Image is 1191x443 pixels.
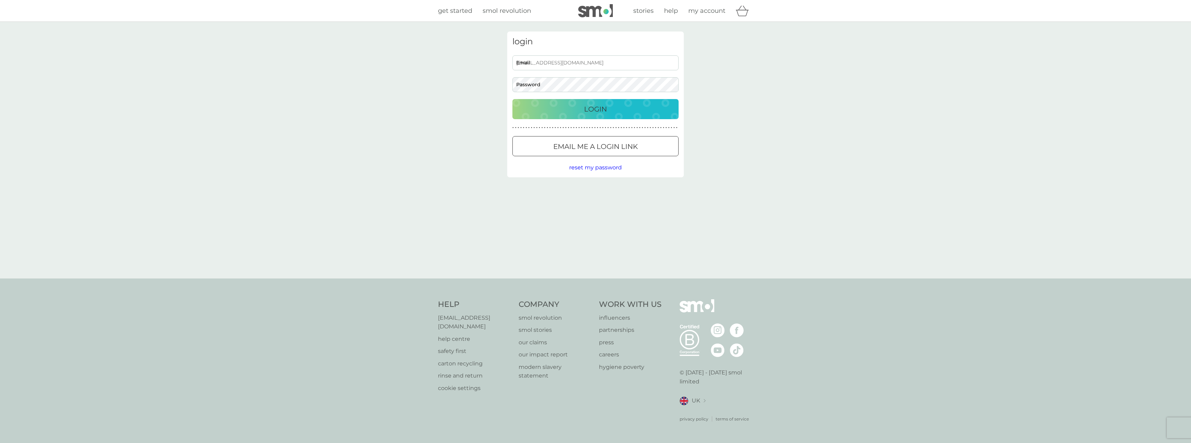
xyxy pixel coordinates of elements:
img: smol [578,4,613,17]
p: ● [557,126,559,130]
a: help [664,6,678,16]
h4: Help [438,299,512,310]
span: get started [438,7,472,15]
span: UK [692,396,700,405]
p: ● [592,126,593,130]
p: ● [568,126,569,130]
p: ● [547,126,548,130]
img: visit the smol Tiktok page [730,343,744,357]
a: [EMAIL_ADDRESS][DOMAIN_NAME] [438,313,512,331]
p: ● [629,126,630,130]
p: ● [639,126,641,130]
p: ● [673,126,675,130]
a: privacy policy [680,416,708,422]
div: basket [736,4,753,18]
p: Login [584,104,607,115]
span: help [664,7,678,15]
p: ● [623,126,625,130]
a: my account [688,6,725,16]
a: careers [599,350,662,359]
a: our impact report [519,350,592,359]
p: help centre [438,335,512,344]
p: ● [534,126,535,130]
a: modern slavery statement [519,363,592,380]
button: Email me a login link [512,136,679,156]
a: influencers [599,313,662,322]
p: ● [541,126,543,130]
p: ● [610,126,611,130]
p: ● [608,126,609,130]
p: ● [642,126,643,130]
p: ● [589,126,590,130]
p: ● [512,126,514,130]
p: ● [665,126,667,130]
a: hygiene poverty [599,363,662,372]
a: press [599,338,662,347]
p: ● [560,126,561,130]
p: ● [663,126,664,130]
p: ● [668,126,670,130]
h3: login [512,37,679,47]
p: ● [676,126,678,130]
p: ● [515,126,517,130]
span: smol revolution [483,7,531,15]
a: our claims [519,338,592,347]
a: cookie settings [438,384,512,393]
p: ● [660,126,662,130]
p: ● [652,126,654,130]
span: my account [688,7,725,15]
button: reset my password [569,163,622,172]
p: ● [634,126,635,130]
p: ● [605,126,606,130]
a: stories [633,6,654,16]
p: smol revolution [519,313,592,322]
p: ● [626,126,627,130]
p: © [DATE] - [DATE] smol limited [680,368,753,386]
p: ● [644,126,646,130]
p: ● [631,126,633,130]
p: ● [528,126,530,130]
button: Login [512,99,679,119]
p: ● [573,126,574,130]
p: ● [647,126,648,130]
p: ● [531,126,532,130]
p: ● [539,126,540,130]
a: smol revolution [483,6,531,16]
p: ● [602,126,603,130]
p: ● [657,126,659,130]
p: ● [520,126,522,130]
p: ● [621,126,622,130]
p: ● [655,126,656,130]
p: ● [565,126,567,130]
p: carton recycling [438,359,512,368]
h4: Company [519,299,592,310]
a: rinse and return [438,371,512,380]
p: ● [555,126,556,130]
a: terms of service [716,416,749,422]
a: partnerships [599,326,662,335]
p: ● [536,126,538,130]
p: ● [597,126,598,130]
a: safety first [438,347,512,356]
p: ● [613,126,614,130]
p: ● [586,126,588,130]
p: ● [650,126,651,130]
img: select a new location [704,399,706,403]
p: ● [581,126,582,130]
a: smol stories [519,326,592,335]
p: Email me a login link [553,141,638,152]
p: ● [523,126,525,130]
a: get started [438,6,472,16]
p: ● [615,126,617,130]
span: stories [633,7,654,15]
